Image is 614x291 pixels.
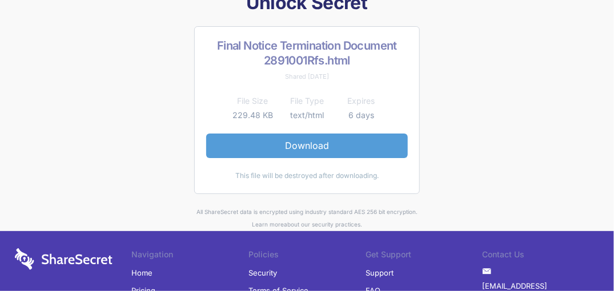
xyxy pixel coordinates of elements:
[334,94,388,108] th: Expires
[206,70,408,83] div: Shared [DATE]
[280,94,334,108] th: File Type
[15,205,600,231] div: All ShareSecret data is encrypted using industry standard AES 256 bit encryption. about our secur...
[226,108,280,122] td: 229.48 KB
[131,264,153,281] a: Home
[483,248,600,264] li: Contact Us
[131,248,248,264] li: Navigation
[557,234,600,277] iframe: Drift Widget Chat Controller
[248,248,366,264] li: Policies
[206,169,408,182] div: This file will be destroyed after downloading.
[248,264,277,281] a: Security
[206,134,408,157] a: Download
[226,94,280,108] th: File Size
[252,221,284,228] a: Learn more
[366,264,394,281] a: Support
[280,108,334,122] td: text/html
[334,108,388,122] td: 6 days
[15,248,113,270] img: logo-wordmark-white-trans-d4663122ce5f474addd5e946df7df03e33cb6a1c49d2221995e7729f52c070b2.svg
[206,38,408,68] h2: Final Notice Termination Document 2891001Rfs.html
[366,248,483,264] li: Get Support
